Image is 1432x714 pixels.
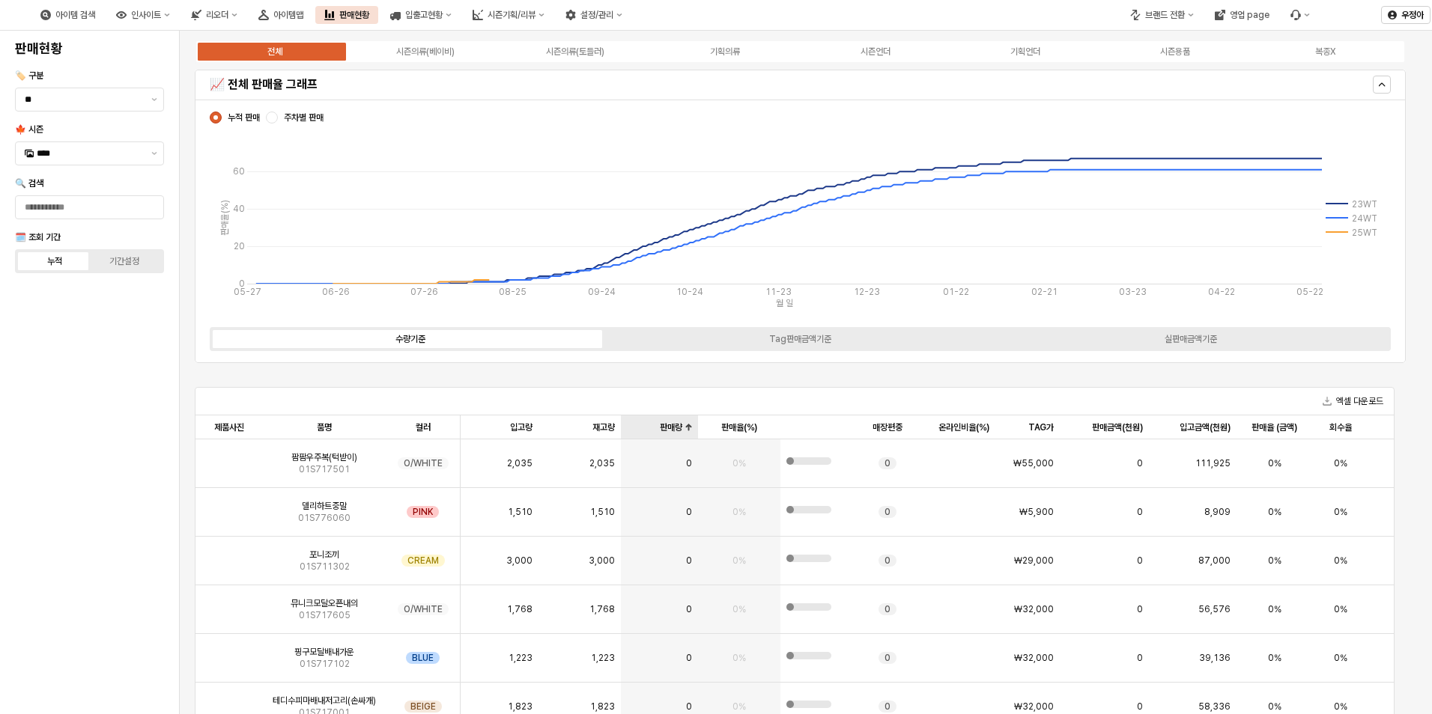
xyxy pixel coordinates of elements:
span: 0% [732,457,746,469]
span: 1,510 [590,506,615,518]
label: 시즌의류(토들러) [500,45,650,58]
div: 실판매금액기준 [1165,334,1217,344]
div: 입출고현황 [405,10,443,20]
span: O/WHITE [404,603,443,615]
span: 판매율(%) [721,421,757,433]
span: 0 [1137,701,1143,713]
div: 영업 page [1206,6,1278,24]
span: ₩5,900 [1019,506,1054,518]
span: 🗓️ 조회 기간 [15,232,61,242]
span: 0% [732,506,746,518]
span: 0% [1334,603,1347,615]
span: 1,223 [509,652,533,664]
span: 01S711302 [300,561,350,573]
span: CREAM [407,555,439,567]
span: 0 [686,652,692,664]
div: 시즌기획/리뷰 [488,10,536,20]
span: ₩29,000 [1014,555,1054,567]
span: 111,925 [1195,457,1231,469]
span: 델리하트중말 [302,500,347,512]
span: 58,336 [1198,701,1231,713]
span: 0 [1137,506,1143,518]
span: 56,576 [1198,603,1231,615]
span: 2,035 [589,457,615,469]
label: 실판매금액기준 [995,332,1386,346]
span: 0 [1137,457,1143,469]
div: 영업 page [1230,10,1269,20]
span: 팜팜우주복(턱받이) [291,451,357,463]
div: 설정/관리 [580,10,613,20]
label: 시즌의류(베이비) [350,45,500,58]
div: 판매현황 [339,10,369,20]
button: 리오더 [182,6,246,24]
span: 0% [732,652,746,664]
span: 컬러 [416,421,431,433]
span: 테디수피마배내저고리(손싸개) [273,695,376,707]
span: 01S717605 [299,609,351,621]
button: 아이템 검색 [31,6,104,24]
span: 🍁 시즌 [15,124,43,135]
div: 기간설정 [109,256,139,266]
label: 기획언더 [950,45,1100,58]
button: 시즌기획/리뷰 [464,6,553,24]
button: 엑셀 다운로드 [1317,392,1389,410]
main: App Frame [180,31,1432,714]
span: 0% [732,701,746,713]
button: 우정아 [1381,6,1431,24]
span: 01S717501 [299,463,350,475]
div: 판매현황 [315,6,378,24]
div: Tag판매금액기준 [769,334,831,344]
span: 0 [686,506,692,518]
div: 리오더 [206,10,228,20]
span: 01S776060 [298,512,351,524]
span: 3,000 [506,555,533,567]
span: 포니조끼 [309,549,339,561]
button: 입출고현황 [381,6,461,24]
span: 1,223 [591,652,615,664]
label: 기간설정 [90,254,160,268]
span: 누적 판매 [228,112,260,123]
span: 1,823 [508,701,533,713]
span: 🏷️ 구분 [15,70,43,81]
div: 시즌의류(토들러) [546,46,604,57]
button: 제안 사항 표시 [145,88,163,111]
div: 인사이트 [131,10,161,20]
span: TAG가 [1028,421,1054,433]
button: Hide [1373,76,1391,94]
span: 2,035 [507,457,533,469]
p: 우정아 [1401,9,1424,21]
span: 0% [1268,506,1281,518]
div: 전체 [267,46,282,57]
div: 아이템맵 [273,10,303,20]
div: 수량기준 [395,334,425,344]
div: 버그 제보 및 기능 개선 요청 [1281,6,1319,24]
span: 뮤니크모달오픈내의 [291,597,358,609]
label: 복종X [1251,45,1401,58]
span: ₩55,000 [1013,457,1054,469]
span: 0% [732,555,746,567]
span: 판매율 (금액) [1252,421,1297,433]
span: 0% [1268,603,1281,615]
span: 01S717102 [300,658,350,670]
span: 회수율 [1329,421,1352,433]
div: 시즌의류(베이비) [396,46,455,57]
span: 0% [1334,555,1347,567]
span: 제품사진 [214,421,244,433]
span: 0% [1334,652,1347,664]
button: 설정/관리 [556,6,631,24]
span: 0 [885,701,891,713]
span: ₩32,000 [1014,652,1054,664]
span: 0 [885,603,891,615]
div: 복종X [1315,46,1335,57]
h4: 판매현황 [15,41,164,56]
label: 전체 [200,45,350,58]
span: 0 [1137,603,1143,615]
span: 0 [686,457,692,469]
span: ₩32,000 [1014,701,1054,713]
div: 아이템 검색 [55,10,95,20]
span: 0% [1268,457,1281,469]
